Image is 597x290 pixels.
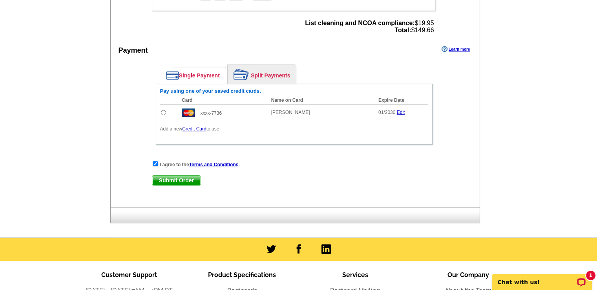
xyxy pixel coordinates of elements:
img: split-payment.png [234,69,249,80]
span: xxxx-7736 [200,110,222,116]
span: Our Company [447,271,489,279]
span: $19.95 $149.66 [305,20,434,34]
a: Edit [397,110,405,115]
span: Customer Support [101,271,157,279]
span: Submit Order [152,176,201,185]
h6: Pay using one of your saved credit cards. [160,88,428,94]
a: Learn more [442,46,470,52]
p: Add a new to use [160,125,428,132]
strong: List cleaning and NCOA compliance: [305,20,414,26]
a: Split Payments [228,65,296,84]
span: Services [342,271,368,279]
strong: I agree to the . [160,162,240,167]
span: Product Specifications [208,271,276,279]
div: Payment [119,45,148,56]
strong: Total: [394,27,411,33]
img: single-payment.png [166,71,179,80]
a: Credit Card [182,126,206,132]
iframe: LiveChat chat widget [487,265,597,290]
img: mast.gif [182,108,195,117]
a: Single Payment [160,67,226,84]
th: Name on Card [267,96,374,105]
a: Terms and Conditions [189,162,239,167]
span: [PERSON_NAME] [271,110,310,115]
th: Expire Date [374,96,428,105]
th: Card [178,96,267,105]
span: 01/2030 [378,110,395,115]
